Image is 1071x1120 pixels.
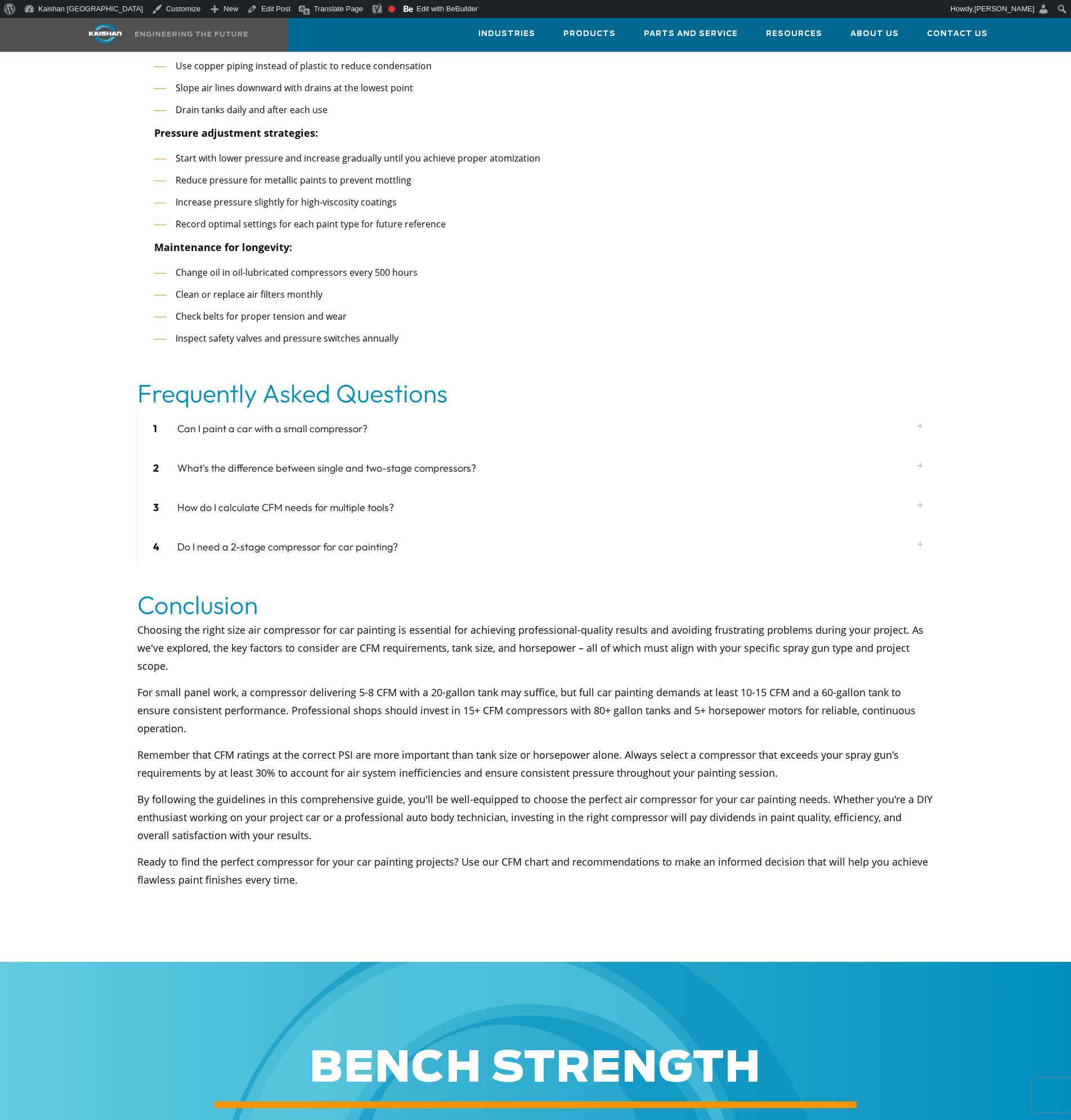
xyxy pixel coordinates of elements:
[644,19,738,49] a: Parts and Service
[974,5,1034,13] span: [PERSON_NAME]
[154,126,318,140] b: Pressure adjustment strategies:
[153,499,159,516] span: 3
[137,449,934,488] div: 2What's the difference between single and two-stage compressors?
[644,28,738,41] span: Parts and Service
[766,19,822,49] a: Resources
[137,623,924,673] span: Choosing the right size air compressor for car painting is essential for achieving professional-q...
[137,686,916,735] span: For small panel work, a compressor delivering 5-8 CFM with a 20-gallon tank may suffice, but full...
[176,266,418,279] span: Change oil in oil-lubricated compressors every 500 hours
[137,589,934,621] h2: Conclusion
[137,792,933,842] span: By following the guidelines in this comprehensive guide, you'll be well-equipped to choose the pe...
[478,28,535,41] span: Industries
[63,24,147,43] img: kaishan logo
[766,28,822,41] span: Resources
[850,28,899,41] span: About Us
[135,32,248,37] img: Engineering the future
[176,152,540,164] span: Start with lower pressure and increase gradually until you achieve proper atomization
[176,218,446,230] span: Record optimal settings for each paint type for future reference
[137,748,899,779] span: Remember that CFM ratings at the correct PSI are more important than tank size or horsepower alon...
[388,6,395,12] div: Focus keyphrase not set
[478,19,535,49] a: Industries
[176,82,413,94] span: Slope air lines downward with drains at the lowest point
[137,378,934,409] h2: Frequently Asked Questions
[137,855,928,886] span: Ready to find the perfect compressor for your car painting projects? Use our CFM chart and recomm...
[563,28,616,41] span: Products
[927,19,988,49] a: Contact Us
[154,240,292,254] b: Maintenance for longevity:
[137,488,934,527] div: 3How do I calculate CFM needs for multiple tools?
[153,420,157,437] span: 1
[63,18,262,52] a: Kaishan USA
[176,174,411,186] span: Reduce pressure for metallic paints to prevent mottling
[138,409,934,449] div: Can I paint a car with a small compressor?
[176,60,432,72] span: Use copper piping instead of plastic to reduce condensation
[176,310,347,322] span: Check belts for proper tension and wear
[176,104,328,116] span: Drain tanks daily and after each use
[138,527,934,567] div: Do I need a 2-stage compressor for car painting?
[137,527,934,567] div: 4Do I need a 2-stage compressor for car painting?
[176,332,398,344] span: Inspect safety valves and pressure switches annually
[176,196,397,208] span: Increase pressure slightly for high-viscosity coatings
[138,449,934,488] div: What's the difference between single and two-stage compressors?
[850,19,899,49] a: About Us
[176,288,322,301] span: Clean or replace air filters monthly
[927,28,988,41] span: Contact Us
[153,539,159,555] span: 4
[138,488,934,527] div: How do I calculate CFM needs for multiple tools?
[153,460,159,477] span: 2
[563,19,616,49] a: Products
[137,409,934,449] div: 1Can I paint a car with a small compressor?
